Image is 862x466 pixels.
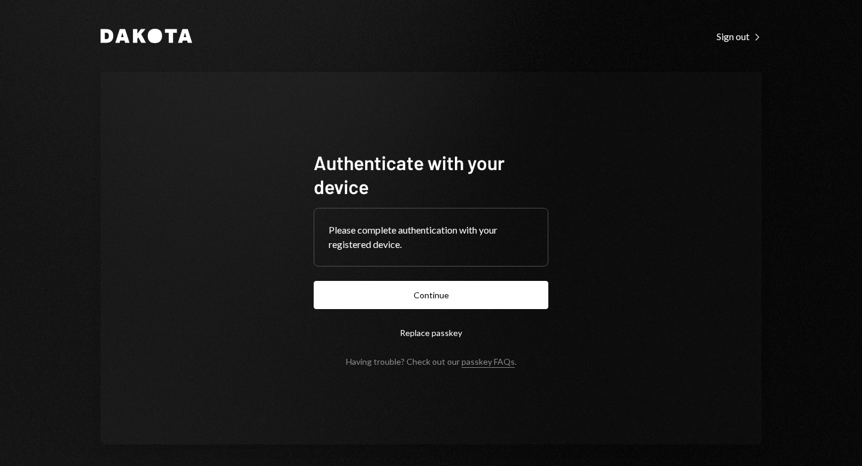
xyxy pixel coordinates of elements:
a: passkey FAQs [462,356,515,368]
a: Sign out [717,29,761,43]
h1: Authenticate with your device [314,150,548,198]
div: Please complete authentication with your registered device. [329,223,533,252]
button: Continue [314,281,548,309]
div: Sign out [717,31,761,43]
button: Replace passkey [314,319,548,347]
div: Having trouble? Check out our . [346,356,517,367]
